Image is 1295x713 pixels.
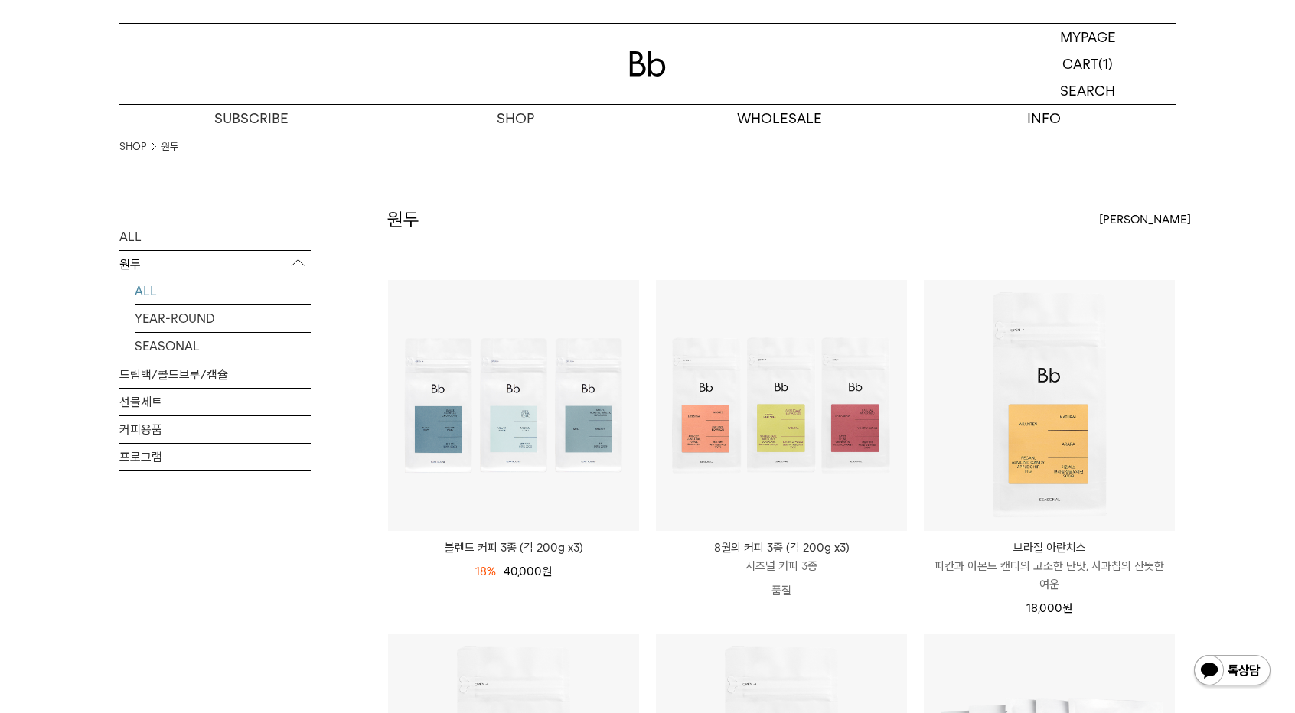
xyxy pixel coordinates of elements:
[1099,210,1191,229] span: [PERSON_NAME]
[1000,24,1176,50] a: MYPAGE
[1062,601,1072,615] span: 원
[924,539,1175,594] a: 브라질 아란치스 피칸과 아몬드 캔디의 고소한 단맛, 사과칩의 산뜻한 여운
[656,575,907,606] p: 품절
[135,277,311,304] a: ALL
[924,557,1175,594] p: 피칸과 아몬드 캔디의 고소한 단맛, 사과칩의 산뜻한 여운
[1060,77,1115,104] p: SEARCH
[119,223,311,249] a: ALL
[924,539,1175,557] p: 브라질 아란치스
[647,105,912,132] p: WHOLESALE
[656,539,907,557] p: 8월의 커피 3종 (각 200g x3)
[119,360,311,387] a: 드립백/콜드브루/캡슐
[924,280,1175,531] img: 브라질 아란치스
[912,105,1176,132] p: INFO
[387,207,419,233] h2: 원두
[135,332,311,359] a: SEASONAL
[1026,601,1072,615] span: 18,000
[119,139,146,155] a: SHOP
[504,565,552,578] span: 40,000
[656,557,907,575] p: 시즈널 커피 3종
[388,280,639,531] img: 블렌드 커피 3종 (각 200g x3)
[119,105,383,132] a: SUBSCRIBE
[1192,653,1272,690] img: 카카오톡 채널 1:1 채팅 버튼
[119,250,311,278] p: 원두
[542,565,552,578] span: 원
[656,539,907,575] a: 8월의 커피 3종 (각 200g x3) 시즈널 커피 3종
[1062,50,1098,77] p: CART
[135,304,311,331] a: YEAR-ROUND
[119,415,311,442] a: 커피용품
[629,51,666,77] img: 로고
[656,280,907,531] img: 8월의 커피 3종 (각 200g x3)
[1000,50,1176,77] a: CART (1)
[475,562,496,581] div: 18%
[383,105,647,132] a: SHOP
[119,443,311,470] a: 프로그램
[388,539,639,557] a: 블렌드 커피 3종 (각 200g x3)
[1098,50,1113,77] p: (1)
[1060,24,1116,50] p: MYPAGE
[161,139,178,155] a: 원두
[119,388,311,415] a: 선물세트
